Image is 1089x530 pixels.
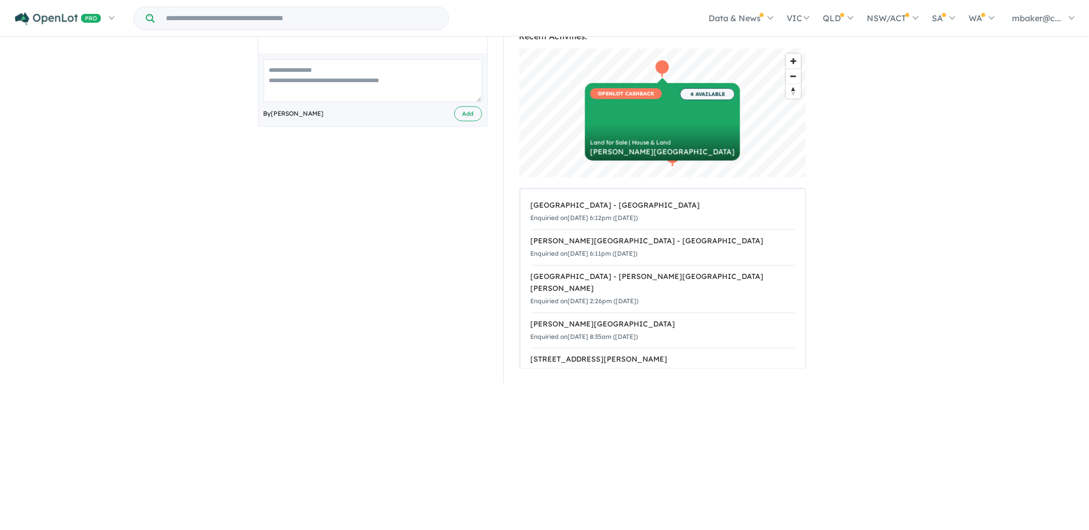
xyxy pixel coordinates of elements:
div: Map marker [665,148,680,167]
span: OPENLOT CASHBACK [590,88,662,99]
button: Zoom out [786,69,801,84]
div: [GEOGRAPHIC_DATA] - [GEOGRAPHIC_DATA] [531,199,795,212]
button: Zoom in [786,54,801,69]
div: [STREET_ADDRESS][PERSON_NAME] [531,353,795,366]
small: Enquiried on [DATE] 2:26pm ([DATE]) [531,297,639,305]
button: Reset bearing to north [786,84,801,99]
span: By [PERSON_NAME] [264,108,324,119]
small: Enquiried on [DATE] 6:11pm ([DATE]) [531,250,638,257]
canvas: Map [519,49,806,178]
a: [STREET_ADDRESS][PERSON_NAME]Enquiried on[DATE] 6:45pm ([DATE]) [531,348,795,384]
img: Openlot PRO Logo White [15,12,101,25]
small: Enquiried on [DATE] 6:12pm ([DATE]) [531,214,638,222]
a: [GEOGRAPHIC_DATA] - [PERSON_NAME][GEOGRAPHIC_DATA][PERSON_NAME]Enquiried on[DATE] 2:26pm ([DATE]) [531,265,795,313]
small: Enquiried on [DATE] 6:45pm ([DATE]) [531,368,639,376]
div: [GEOGRAPHIC_DATA] - [PERSON_NAME][GEOGRAPHIC_DATA][PERSON_NAME] [531,271,795,295]
button: Add [454,106,482,121]
div: Map marker [654,59,670,78]
div: [PERSON_NAME][GEOGRAPHIC_DATA] - [GEOGRAPHIC_DATA] [531,235,795,247]
a: OPENLOT CASHBACK 4 AVAILABLE Land for Sale | House & Land [PERSON_NAME][GEOGRAPHIC_DATA] [585,83,740,161]
a: [PERSON_NAME][GEOGRAPHIC_DATA] - [GEOGRAPHIC_DATA]Enquiried on[DATE] 6:11pm ([DATE]) [531,229,795,266]
span: 4 AVAILABLE [680,88,735,100]
span: mbaker@c... [1013,13,1062,23]
div: Land for Sale | House & Land [590,140,735,146]
input: Try estate name, suburb, builder or developer [157,7,447,29]
div: [PERSON_NAME][GEOGRAPHIC_DATA] [590,148,735,155]
small: Enquiried on [DATE] 8:35am ([DATE]) [531,333,638,340]
a: [GEOGRAPHIC_DATA] - [GEOGRAPHIC_DATA]Enquiried on[DATE] 6:12pm ([DATE]) [531,194,795,230]
div: [PERSON_NAME][GEOGRAPHIC_DATA] [531,318,795,331]
a: [PERSON_NAME][GEOGRAPHIC_DATA]Enquiried on[DATE] 8:35am ([DATE]) [531,313,795,349]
